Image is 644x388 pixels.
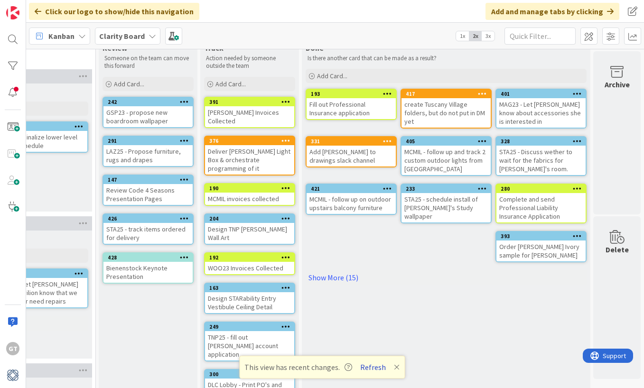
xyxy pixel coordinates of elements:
span: This view has recent changes. [244,361,352,373]
div: Delete [606,244,629,255]
b: Clarity Board [99,31,145,41]
div: TNP25 - fill out [PERSON_NAME] account application [205,331,294,360]
div: 190 [205,184,294,193]
div: 393 [501,233,586,240]
div: 192 [205,253,294,262]
span: 3x [482,31,495,41]
span: Add Card... [317,72,347,80]
div: MCMIL invoices collected [205,193,294,205]
a: 163Design STARability Entry Vestibule Ceiling Detail [204,283,295,314]
p: Action needed by someone outside the team [206,55,293,70]
div: 147Review Code 4 Seasons Presentation Pages [103,176,193,205]
div: MCMIL - follow up on outdoor upstairs balcony furniture [307,193,396,214]
div: 204 [205,214,294,223]
a: 417create Tuscany Village folders, but do not put in DM yet [401,89,492,129]
div: 376Deliver [PERSON_NAME] Light Box & orchestrate programming of it [205,137,294,175]
div: GT [6,342,19,355]
div: 401 [496,90,586,98]
div: 204 [209,215,294,222]
div: 328 [496,137,586,146]
div: Bienenstock Keynote Presentation [103,262,193,283]
span: 2x [469,31,482,41]
div: 393Order [PERSON_NAME] Ivory sample for [PERSON_NAME] [496,232,586,261]
a: 280Complete and send Professional Liability Insurance Application [495,184,587,223]
div: 417 [406,91,491,97]
div: 147 [108,176,193,183]
div: WOO23 Invoices Collected [205,262,294,274]
img: avatar [6,369,19,382]
div: 455 [2,270,87,277]
div: [PERSON_NAME] Invoices Collected [205,106,294,127]
div: 328 [501,138,586,145]
div: 426STA25 - track items ordered for delivery [103,214,193,244]
div: 428 [108,254,193,261]
div: 258 [2,123,87,130]
div: 391 [205,98,294,106]
div: MAG23 - Let [PERSON_NAME] know about accessories she is interested in [496,98,586,128]
div: 401MAG23 - Let [PERSON_NAME] know about accessories she is interested in [496,90,586,128]
div: 328STA25 - Discuss wether to wait for the fabrics for [PERSON_NAME]'s room. [496,137,586,175]
span: Add Card... [114,80,144,88]
div: 405 [406,138,491,145]
a: Show More (15) [306,270,587,285]
a: 391[PERSON_NAME] Invoices Collected [204,97,295,128]
p: Someone on the team can move this forward [104,55,192,70]
div: 147 [103,176,193,184]
a: 331Add [PERSON_NAME] to drawings slack channel [306,136,397,167]
div: 331 [311,138,396,145]
span: Support [20,1,43,13]
div: 331Add [PERSON_NAME] to drawings slack channel [307,137,396,166]
div: 249TNP25 - fill out [PERSON_NAME] account application [205,323,294,360]
div: 193 [307,90,396,98]
div: 193Fill out Professional Insurance application [307,90,396,119]
a: 193Fill out Professional Insurance application [306,89,397,120]
div: GSP23 - propose new boardroom wallpaper [103,106,193,127]
a: 204Design TNP [PERSON_NAME] Wall Art [204,213,295,245]
div: Order [PERSON_NAME] Ivory sample for [PERSON_NAME] [496,240,586,261]
div: 190MCMIL invoices collected [205,184,294,205]
div: Design STARability Entry Vestibule Ceiling Detail [205,292,294,313]
div: 291 [108,138,193,144]
div: 192 [209,254,294,261]
a: 421MCMIL - follow up on outdoor upstairs balcony furniture [306,184,397,215]
div: Fill out Professional Insurance application [307,98,396,119]
div: 233 [401,185,491,193]
div: 163 [205,284,294,292]
div: 163 [209,285,294,291]
div: Design TNP [PERSON_NAME] Wall Art [205,223,294,244]
div: 426 [108,215,193,222]
div: 280 [501,185,586,192]
div: 331 [307,137,396,146]
div: 417 [401,90,491,98]
a: 233STA25 - schedule install of [PERSON_NAME]'s Study wallpaper [401,184,492,223]
a: 405MCMIL - follow up and track 2 custom outdoor lights from [GEOGRAPHIC_DATA] [401,136,492,176]
div: 233STA25 - schedule install of [PERSON_NAME]'s Study wallpaper [401,185,491,222]
div: Review Code 4 Seasons Presentation Pages [103,184,193,205]
div: Add [PERSON_NAME] to drawings slack channel [307,146,396,166]
div: 190 [209,185,294,192]
div: LAZ25 - Propose furniture, rugs and drapes [103,145,193,166]
button: Refresh [357,361,389,373]
div: 242 [108,99,193,105]
div: 391[PERSON_NAME] Invoices Collected [205,98,294,127]
a: 428Bienenstock Keynote Presentation [103,252,194,284]
a: 147Review Code 4 Seasons Presentation Pages [103,175,194,206]
div: 401 [501,91,586,97]
div: STA25 - schedule install of [PERSON_NAME]'s Study wallpaper [401,193,491,222]
div: STA25 - track items ordered for delivery [103,223,193,244]
p: Is there another card that can be made as a result? [308,55,585,62]
span: Add Card... [215,80,246,88]
div: Complete and send Professional Liability Insurance Application [496,193,586,222]
div: 163Design STARability Entry Vestibule Ceiling Detail [205,284,294,313]
div: Deliver [PERSON_NAME] Light Box & orchestrate programming of it [205,145,294,175]
span: 1x [456,31,469,41]
div: 376 [205,137,294,145]
div: 233 [406,185,491,192]
div: 417create Tuscany Village folders, but do not put in DM yet [401,90,491,128]
div: 391 [209,99,294,105]
a: 190MCMIL invoices collected [204,183,295,206]
div: 300 [205,370,294,379]
div: 242 [103,98,193,106]
input: Quick Filter... [504,28,576,45]
div: 193 [311,91,396,97]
